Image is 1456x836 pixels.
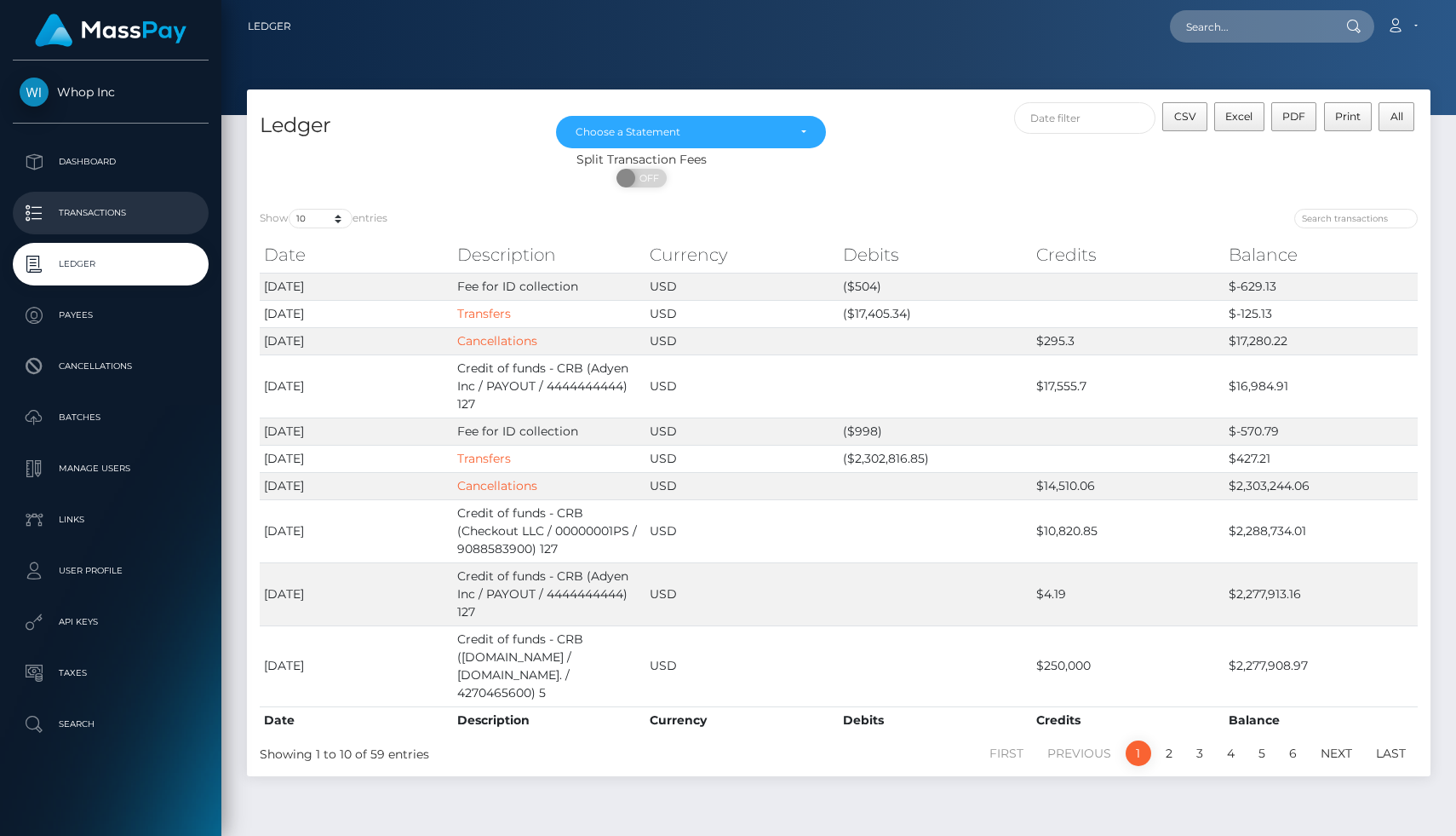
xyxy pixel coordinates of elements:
p: Dashboard [20,149,202,175]
h4: Ledger [260,111,530,141]
td: [DATE] [260,355,453,418]
td: [DATE] [260,418,453,445]
td: $4.19 [1032,562,1225,626]
a: Links [13,499,209,541]
td: Credit of funds - CRB ([DOMAIN_NAME] / [DOMAIN_NAME]. / 4270465600) 5 [453,626,646,706]
img: MassPay Logo [35,14,186,47]
th: Credits [1032,238,1225,272]
a: Manage Users [13,447,209,490]
input: Search... [1170,10,1330,43]
td: Fee for ID collection [453,418,646,445]
td: USD [645,273,839,300]
a: Payees [13,294,209,337]
p: User Profile [20,558,202,584]
button: Excel [1214,102,1264,131]
a: 5 [1249,741,1275,766]
th: Currency [645,706,839,734]
input: Date filter [1014,102,1155,134]
a: Ledger [248,9,291,44]
a: Transfers [457,451,511,466]
a: Taxes [13,652,209,695]
a: Batches [13,396,209,439]
p: Transactions [20,200,202,226]
td: Credit of funds - CRB (Adyen Inc / PAYOUT / 4444444444) 127 [453,355,646,418]
p: API Keys [20,609,202,635]
p: Search [20,712,202,737]
td: ($998) [839,418,1032,445]
td: Fee for ID collection [453,273,646,300]
label: Show entries [260,209,387,228]
td: $10,820.85 [1032,499,1225,562]
a: 3 [1187,741,1212,766]
td: [DATE] [260,499,453,562]
input: Search transactions [1294,209,1418,228]
p: Batches [20,405,202,430]
th: Description [453,706,646,734]
td: USD [645,562,839,626]
a: Search [13,703,209,746]
span: PDF [1282,110,1305,123]
td: $-629.13 [1224,273,1418,300]
span: CSV [1174,110,1196,123]
span: Print [1335,110,1361,123]
button: CSV [1162,102,1207,131]
p: Payees [20,303,202,328]
th: Date [260,238,453,272]
td: Credit of funds - CRB (Adyen Inc / PAYOUT / 4444444444) 127 [453,562,646,626]
td: $2,288,734.01 [1224,499,1418,562]
td: [DATE] [260,562,453,626]
td: [DATE] [260,472,453,499]
a: Cancellations [13,345,209,388]
a: Last [1367,741,1415,766]
a: 6 [1280,741,1306,766]
td: USD [645,445,839,472]
a: 1 [1126,741,1151,766]
td: $250,000 [1032,626,1225,706]
span: All [1390,110,1403,123]
td: ($2,302,816.85) [839,445,1032,472]
td: $2,277,908.97 [1224,626,1418,706]
p: Cancellations [20,354,202,379]
a: API Keys [13,601,209,643]
select: Showentries [289,209,353,228]
span: Whop Inc [13,84,209,100]
button: Print [1324,102,1373,131]
th: Balance [1224,706,1418,734]
td: USD [645,327,839,355]
th: Date [260,706,453,734]
a: Transactions [13,192,209,234]
td: USD [645,472,839,499]
img: Whop Inc [20,78,49,107]
td: $16,984.91 [1224,355,1418,418]
th: Credits [1032,706,1225,734]
td: [DATE] [260,300,453,327]
a: Cancellations [457,478,537,493]
a: Transfers [457,306,511,321]
button: All [1379,102,1414,131]
p: Links [20,507,202,533]
a: Dashboard [13,141,209,183]
th: Debits [839,238,1032,272]
td: $427.21 [1224,445,1418,472]
th: Balance [1224,238,1418,272]
p: Taxes [20,660,202,686]
div: Split Transaction Fees [247,151,1036,169]
td: $-570.79 [1224,418,1418,445]
p: Ledger [20,251,202,277]
td: [DATE] [260,445,453,472]
td: $295.3 [1032,327,1225,355]
p: Manage Users [20,456,202,481]
td: Credit of funds - CRB (Checkout LLC / 00000001PS / 9088583900) 127 [453,499,646,562]
td: $14,510.06 [1032,472,1225,499]
button: Choose a Statement [556,116,827,148]
th: Currency [645,238,839,272]
td: $17,280.22 [1224,327,1418,355]
span: OFF [626,169,668,187]
a: Next [1311,741,1361,766]
span: Excel [1225,110,1253,123]
th: Description [453,238,646,272]
td: USD [645,355,839,418]
a: Ledger [13,243,209,285]
a: User Profile [13,550,209,592]
td: USD [645,418,839,445]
